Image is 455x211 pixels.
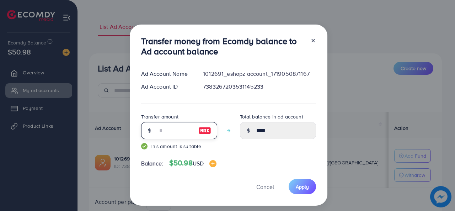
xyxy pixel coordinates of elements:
button: Cancel [247,179,283,194]
h4: $50.98 [169,159,216,168]
h3: Transfer money from Ecomdy balance to Ad account balance [141,36,305,57]
label: Total balance in ad account [240,113,303,120]
div: Ad Account ID [135,83,198,91]
div: 7383267203531145233 [197,83,321,91]
img: image [198,126,211,135]
div: 1012691_eshopz account_1719050871167 [197,70,321,78]
img: guide [141,143,148,149]
small: This amount is suitable [141,143,217,150]
img: image [209,160,216,167]
span: Cancel [256,183,274,191]
button: Apply [289,179,316,194]
div: Ad Account Name [135,70,198,78]
label: Transfer amount [141,113,178,120]
span: Apply [296,183,309,190]
span: Balance: [141,159,164,168]
span: USD [193,159,204,167]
